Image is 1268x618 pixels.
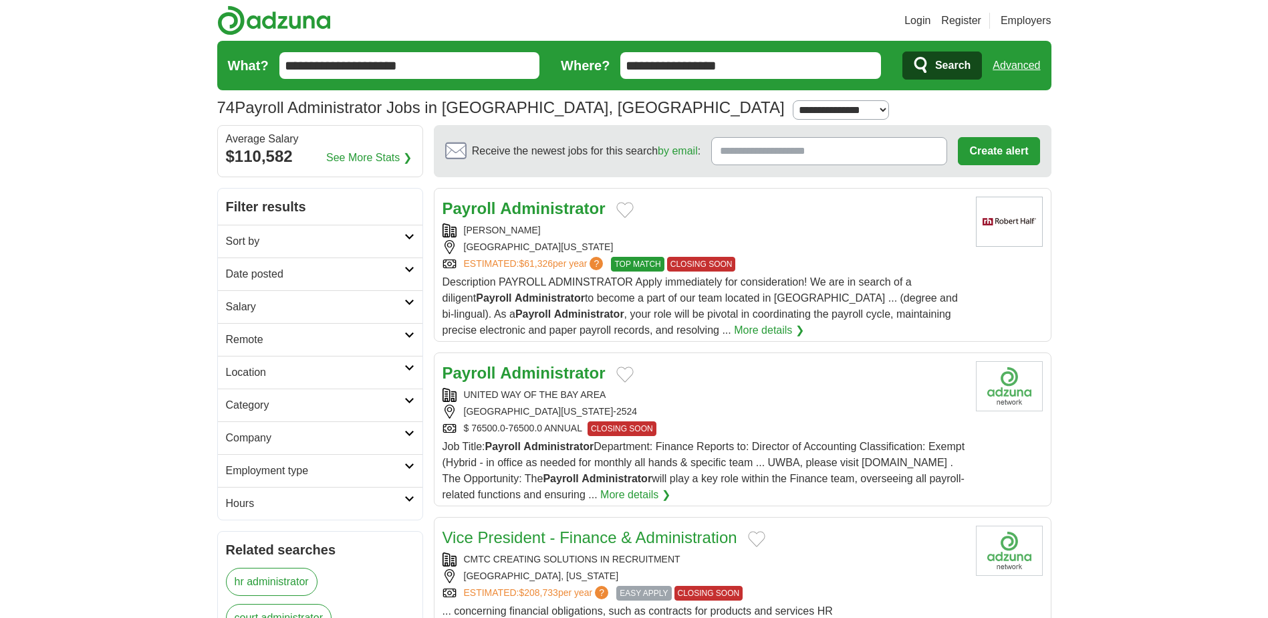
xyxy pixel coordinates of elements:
[442,364,496,382] strong: Payroll
[958,137,1039,165] button: Create alert
[667,257,736,272] span: CLOSING SOON
[476,292,511,304] strong: Payroll
[226,144,414,169] div: $110,582
[217,98,785,116] h1: Payroll Administrator Jobs in [GEOGRAPHIC_DATA], [GEOGRAPHIC_DATA]
[218,421,422,454] a: Company
[218,257,422,290] a: Date posted
[500,199,605,217] strong: Administrator
[218,189,422,225] h2: Filter results
[326,150,412,166] a: See More Stats ❯
[226,430,404,446] h2: Company
[442,240,965,254] div: [GEOGRAPHIC_DATA][US_STATE]
[442,199,496,217] strong: Payroll
[226,397,404,413] h2: Category
[595,586,608,599] span: ?
[588,421,656,436] span: CLOSING SOON
[611,257,664,272] span: TOP MATCH
[561,56,610,76] label: Where?
[976,197,1043,247] img: Robert Half logo
[442,569,965,583] div: [GEOGRAPHIC_DATA], [US_STATE]
[226,233,404,249] h2: Sort by
[217,5,331,35] img: Adzuna logo
[472,143,701,159] span: Receive the newest jobs for this search :
[442,441,965,500] span: Job Title: Department: Finance Reports to: Director of Accounting Classification: Exempt (Hybrid ...
[442,199,606,217] a: Payroll Administrator
[554,308,624,320] strong: Administrator
[616,202,634,218] button: Add to favorite jobs
[226,496,404,512] h2: Hours
[734,322,804,338] a: More details ❯
[442,552,965,566] div: CMTC CREATING SOLUTIONS IN RECRUITMENT
[674,586,743,601] span: CLOSING SOON
[464,225,541,235] a: [PERSON_NAME]
[464,257,606,272] a: ESTIMATED:$61,326per year?
[226,365,404,381] h2: Location
[1001,13,1051,29] a: Employers
[658,145,698,157] a: by email
[902,51,982,80] button: Search
[600,487,670,503] a: More details ❯
[515,292,585,304] strong: Administrator
[226,540,414,560] h2: Related searches
[218,356,422,389] a: Location
[582,473,652,484] strong: Administrator
[218,323,422,356] a: Remote
[485,441,521,452] strong: Payroll
[218,389,422,421] a: Category
[226,266,404,282] h2: Date posted
[218,487,422,520] a: Hours
[515,308,551,320] strong: Payroll
[226,568,318,596] a: hr administrator
[226,299,404,315] h2: Salary
[976,361,1043,411] img: Company logo
[616,586,671,601] span: EASY APPLY
[616,367,634,383] button: Add to favorite jobs
[228,56,269,76] label: What?
[226,463,404,479] h2: Employment type
[442,528,737,546] a: Vice President - Finance & Administration
[442,276,958,336] span: Description PAYROLL ADMINSTRATOR Apply immediately for consideration! We are in search of a dilig...
[218,225,422,257] a: Sort by
[226,134,414,144] div: Average Salary
[519,587,557,598] span: $208,733
[500,364,605,382] strong: Administrator
[543,473,578,484] strong: Payroll
[442,364,606,382] a: Payroll Administrator
[464,586,612,601] a: ESTIMATED:$208,733per year?
[217,96,235,120] span: 74
[935,52,971,79] span: Search
[519,258,553,269] span: $61,326
[941,13,981,29] a: Register
[226,332,404,348] h2: Remote
[218,454,422,487] a: Employment type
[904,13,930,29] a: Login
[442,421,965,436] div: $ 76500.0-76500.0 ANNUAL
[523,441,594,452] strong: Administrator
[590,257,603,270] span: ?
[442,388,965,402] div: UNITED WAY OF THE BAY AREA
[993,52,1040,79] a: Advanced
[748,531,765,547] button: Add to favorite jobs
[218,290,422,323] a: Salary
[442,405,965,419] div: [GEOGRAPHIC_DATA][US_STATE]-2524
[976,526,1043,576] img: Company logo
